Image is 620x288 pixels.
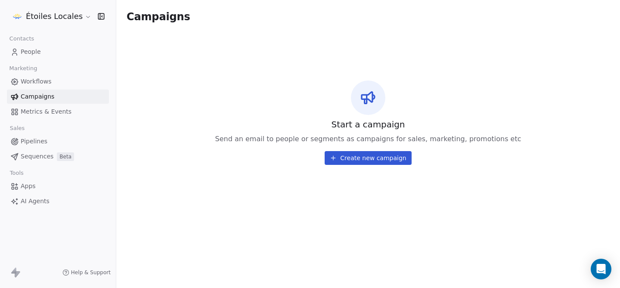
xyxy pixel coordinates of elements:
[21,47,41,56] span: People
[26,11,83,22] span: Étoiles Locales
[10,9,92,24] button: Étoiles Locales
[7,105,109,119] a: Metrics & Events
[21,107,71,116] span: Metrics & Events
[21,197,50,206] span: AI Agents
[12,11,22,22] img: favicon%20-%20EL.svg
[71,269,111,276] span: Help & Support
[325,151,411,165] button: Create new campaign
[21,137,47,146] span: Pipelines
[7,194,109,208] a: AI Agents
[127,10,190,22] span: Campaigns
[21,152,53,161] span: Sequences
[6,62,41,75] span: Marketing
[7,134,109,149] a: Pipelines
[7,179,109,193] a: Apps
[57,152,74,161] span: Beta
[7,149,109,164] a: SequencesBeta
[332,118,405,130] span: Start a campaign
[6,122,28,135] span: Sales
[591,259,611,279] div: Open Intercom Messenger
[215,134,521,144] span: Send an email to people or segments as campaigns for sales, marketing, promotions etc
[7,74,109,89] a: Workflows
[6,167,27,180] span: Tools
[21,92,54,101] span: Campaigns
[62,269,111,276] a: Help & Support
[7,45,109,59] a: People
[21,182,36,191] span: Apps
[6,32,38,45] span: Contacts
[21,77,52,86] span: Workflows
[7,90,109,104] a: Campaigns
